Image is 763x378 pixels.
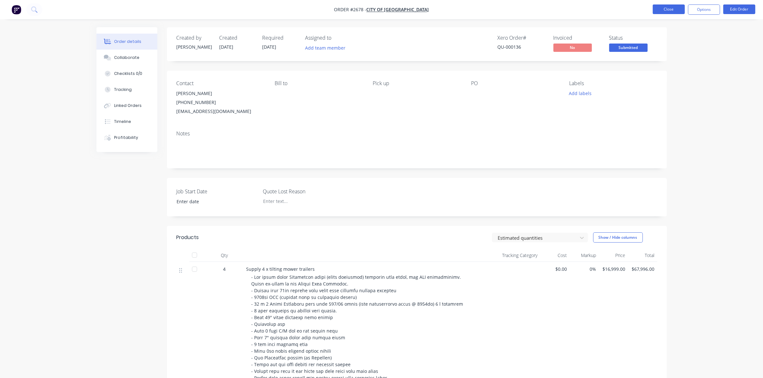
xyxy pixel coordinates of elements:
span: $16,999.00 [601,266,625,272]
input: Enter date [172,197,252,206]
div: Labels [569,80,657,86]
div: Tracking Category [468,249,540,262]
span: Order #2678 - [334,7,367,13]
span: No [553,44,592,52]
div: Cost [540,249,569,262]
div: Invoiced [553,35,601,41]
div: Profitability [114,135,138,141]
div: [EMAIL_ADDRESS][DOMAIN_NAME] [177,107,264,116]
div: Markup [569,249,599,262]
div: PO [471,80,559,86]
div: Qty [205,249,244,262]
button: Show / Hide columns [593,232,643,243]
button: Collaborate [96,50,157,66]
span: [DATE] [262,44,277,50]
a: City of [GEOGRAPHIC_DATA] [367,7,429,13]
button: Timeline [96,114,157,130]
button: Profitability [96,130,157,146]
div: Linked Orders [114,103,142,109]
button: Close [653,4,685,14]
div: QU-000136 [498,44,546,50]
div: Price [599,249,628,262]
div: Order details [114,39,141,44]
div: Pick up [373,80,460,86]
div: Status [609,35,657,41]
div: Checklists 0/0 [114,71,142,76]
div: Required [262,35,298,41]
div: Notes [177,131,657,137]
button: Add team member [305,44,349,52]
img: Factory [12,5,21,14]
div: [PERSON_NAME] [177,44,212,50]
div: [PERSON_NAME] [177,89,264,98]
div: Collaborate [114,55,139,60]
div: [PHONE_NUMBER] [177,98,264,107]
label: Quote Lost Reason [263,188,343,195]
button: Edit Order [723,4,755,14]
div: Tracking [114,87,132,92]
button: Submitted [609,44,648,53]
button: Checklists 0/0 [96,66,157,82]
span: 4 [223,266,226,272]
span: Supply 4 x tilting mower trailers [246,266,315,272]
div: Xero Order # [498,35,546,41]
div: Created by [177,35,212,41]
span: $0.00 [543,266,567,272]
button: Linked Orders [96,98,157,114]
span: $67,996.00 [630,266,654,272]
label: Job Start Date [177,188,257,195]
button: Tracking [96,82,157,98]
div: Timeline [114,119,131,125]
div: Bill to [275,80,362,86]
span: Submitted [609,44,648,52]
div: Assigned to [305,35,369,41]
div: [PERSON_NAME][PHONE_NUMBER][EMAIL_ADDRESS][DOMAIN_NAME] [177,89,264,116]
button: Options [688,4,720,15]
button: Add team member [302,44,349,52]
span: [DATE] [220,44,234,50]
button: Add labels [566,89,595,98]
div: Contact [177,80,264,86]
span: 0% [572,266,596,272]
button: Order details [96,34,157,50]
div: Total [628,249,657,262]
div: Created [220,35,255,41]
div: Products [177,234,199,241]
